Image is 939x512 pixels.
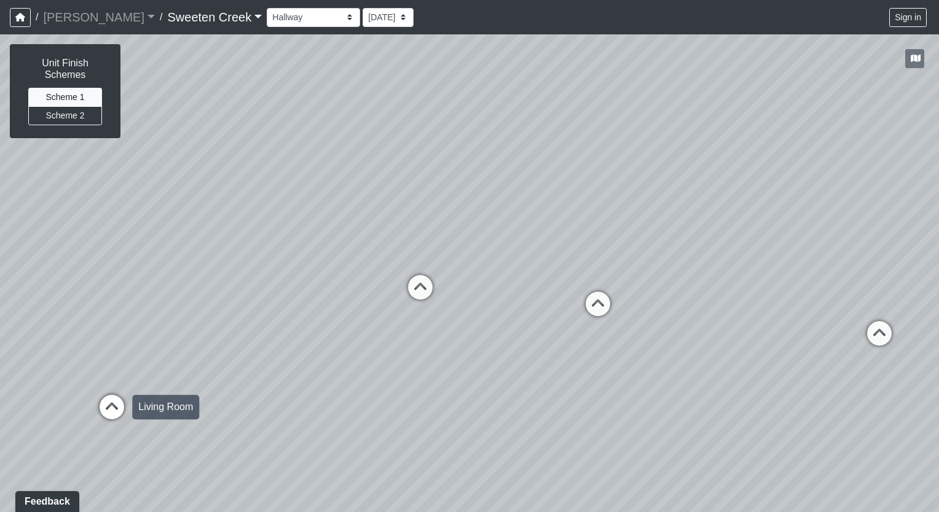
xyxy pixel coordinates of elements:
span: / [31,5,43,29]
a: [PERSON_NAME] [43,5,155,29]
button: Scheme 1 [28,88,102,107]
a: Sweeten Creek [167,5,262,29]
iframe: Ybug feedback widget [9,487,82,512]
h6: Unit Finish Schemes [23,57,108,80]
button: Sign in [889,8,927,27]
button: Scheme 2 [28,106,102,125]
div: Living Room [132,395,199,419]
span: / [155,5,167,29]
